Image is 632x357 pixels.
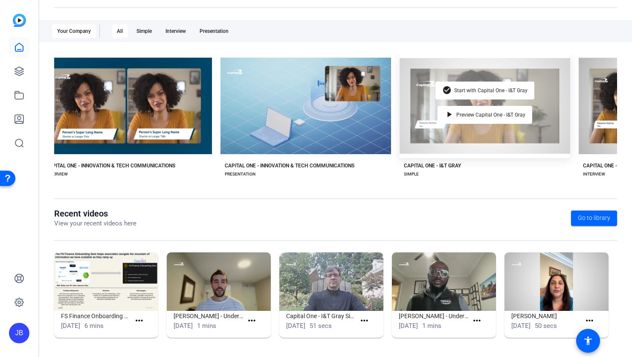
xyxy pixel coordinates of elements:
[472,316,482,326] mat-icon: more_horiz
[9,323,29,343] div: JB
[583,336,593,346] mat-icon: accessibility
[584,316,595,326] mat-icon: more_horiz
[52,24,96,38] div: Your Company
[511,322,531,330] span: [DATE]
[134,316,145,326] mat-icon: more_horiz
[246,316,257,326] mat-icon: more_horiz
[404,162,461,169] div: CAPITAL ONE - I&T GRAY
[535,322,557,330] span: 50 secs
[13,14,26,27] img: blue-gradient.svg
[310,322,332,330] span: 51 secs
[456,112,525,117] span: Preview Capital One - I&T Gray
[61,311,130,321] h1: FS Finance Onboarding Gem
[46,162,175,169] div: CAPITAL ONE - INNOVATION & TECH COMMUNICATIONS
[404,171,419,178] div: SIMPLE
[442,85,452,96] mat-icon: check_circle
[131,24,157,38] div: Simple
[359,316,370,326] mat-icon: more_horiz
[399,322,418,330] span: [DATE]
[583,171,605,178] div: INTERVIEW
[571,211,617,226] a: Go to library
[504,252,609,311] img: Namrita
[578,214,610,222] span: Go to library
[511,311,581,321] h1: [PERSON_NAME]
[112,24,128,38] div: All
[84,322,104,330] span: 6 mins
[174,311,243,321] h1: [PERSON_NAME] - Undercover Heroes
[399,311,468,321] h1: [PERSON_NAME] - Undercover Heroes
[422,322,441,330] span: 1 mins
[167,252,271,311] img: Julian - Undercover Heroes
[279,252,383,311] img: Capital One - I&T Gray Simple (51604)
[46,171,68,178] div: INTERVIEW
[197,322,216,330] span: 1 mins
[444,110,455,120] mat-icon: play_arrow
[174,322,193,330] span: [DATE]
[54,252,158,311] img: FS Finance Onboarding Gem
[454,88,528,93] span: Start with Capital One - I&T Gray
[225,162,354,169] div: CAPITAL ONE - INNOVATION & TECH COMMUNICATIONS
[61,322,80,330] span: [DATE]
[225,171,255,178] div: PRESENTATION
[286,322,305,330] span: [DATE]
[160,24,191,38] div: Interview
[54,219,136,228] p: View your recent videos here
[54,208,136,219] h1: Recent videos
[194,24,234,38] div: Presentation
[286,311,356,321] h1: Capital One - I&T Gray Simple (51604)
[392,252,496,311] img: Tosan Olley - Undercover Heroes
